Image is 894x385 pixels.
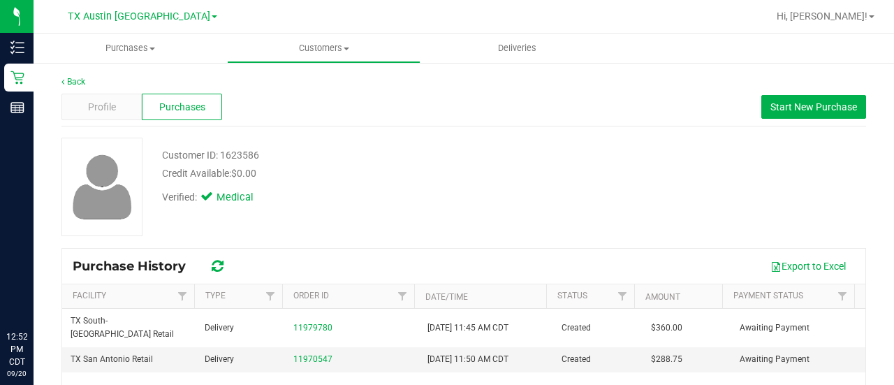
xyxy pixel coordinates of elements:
[420,34,614,63] a: Deliveries
[228,42,420,55] span: Customers
[733,291,803,300] a: Payment Status
[14,273,56,315] iframe: Resource center
[562,321,591,335] span: Created
[391,284,414,308] a: Filter
[71,353,153,366] span: TX San Antonio Retail
[73,259,200,274] span: Purchase History
[205,291,226,300] a: Type
[162,148,259,163] div: Customer ID: 1623586
[293,291,329,300] a: Order ID
[777,10,867,22] span: Hi, [PERSON_NAME]!
[651,321,682,335] span: $360.00
[162,190,272,205] div: Verified:
[293,323,332,333] a: 11979780
[557,291,587,300] a: Status
[770,101,857,112] span: Start New Purchase
[425,292,468,302] a: Date/Time
[427,353,508,366] span: [DATE] 11:50 AM CDT
[205,353,234,366] span: Delivery
[645,292,680,302] a: Amount
[227,34,420,63] a: Customers
[171,284,194,308] a: Filter
[6,368,27,379] p: 09/20
[159,100,205,115] span: Purchases
[73,291,106,300] a: Facility
[66,151,139,223] img: user-icon.png
[34,34,227,63] a: Purchases
[34,42,227,55] span: Purchases
[231,168,256,179] span: $0.00
[10,101,24,115] inline-svg: Reports
[479,42,555,55] span: Deliveries
[761,254,855,278] button: Export to Excel
[611,284,634,308] a: Filter
[41,271,58,288] iframe: Resource center unread badge
[68,10,210,22] span: TX Austin [GEOGRAPHIC_DATA]
[162,166,554,181] div: Credit Available:
[293,354,332,364] a: 11970547
[740,321,809,335] span: Awaiting Payment
[427,321,508,335] span: [DATE] 11:45 AM CDT
[740,353,809,366] span: Awaiting Payment
[205,321,234,335] span: Delivery
[71,314,188,341] span: TX South-[GEOGRAPHIC_DATA] Retail
[259,284,282,308] a: Filter
[10,41,24,55] inline-svg: Inventory
[217,190,272,205] span: Medical
[6,330,27,368] p: 12:52 PM CDT
[831,284,854,308] a: Filter
[651,353,682,366] span: $288.75
[562,353,591,366] span: Created
[61,77,85,87] a: Back
[88,100,116,115] span: Profile
[761,95,866,119] button: Start New Purchase
[10,71,24,85] inline-svg: Retail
